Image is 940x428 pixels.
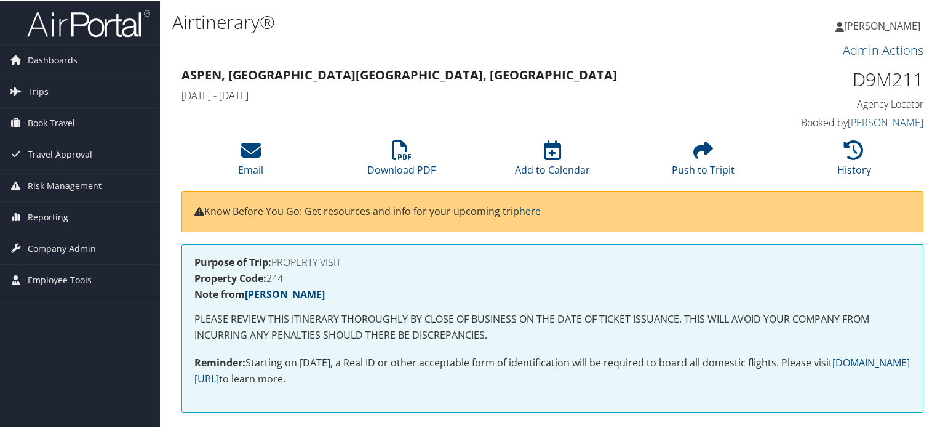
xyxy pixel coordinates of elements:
[752,115,923,128] h4: Booked by
[367,146,436,176] a: Download PDF
[28,138,92,169] span: Travel Approval
[752,65,923,91] h1: D9M211
[194,254,271,268] strong: Purpose of Trip:
[28,169,102,200] span: Risk Management
[194,355,245,368] strong: Reminder:
[848,115,923,128] a: [PERSON_NAME]
[27,8,150,37] img: airportal-logo.png
[519,203,541,217] a: here
[844,18,920,31] span: [PERSON_NAME]
[172,8,679,34] h1: Airtinerary®
[194,270,266,284] strong: Property Code:
[181,65,617,82] strong: Aspen, [GEOGRAPHIC_DATA] [GEOGRAPHIC_DATA], [GEOGRAPHIC_DATA]
[28,75,49,106] span: Trips
[238,146,263,176] a: Email
[245,286,325,300] a: [PERSON_NAME]
[515,146,590,176] a: Add to Calendar
[837,146,871,176] a: History
[28,107,75,137] span: Book Travel
[28,201,68,232] span: Reporting
[672,146,735,176] a: Push to Tripit
[194,355,910,384] a: [DOMAIN_NAME][URL]
[835,6,933,43] a: [PERSON_NAME]
[843,41,923,57] a: Admin Actions
[194,272,910,282] h4: 244
[194,354,910,386] p: Starting on [DATE], a Real ID or other acceptable form of identification will be required to boar...
[28,264,92,294] span: Employee Tools
[194,286,325,300] strong: Note from
[28,44,78,75] span: Dashboards
[181,87,733,101] h4: [DATE] - [DATE]
[194,203,910,219] p: Know Before You Go: Get resources and info for your upcoming trip
[194,310,910,342] p: PLEASE REVIEW THIS ITINERARY THOROUGHLY BY CLOSE OF BUSINESS ON THE DATE OF TICKET ISSUANCE. THIS...
[752,96,923,110] h4: Agency Locator
[28,232,96,263] span: Company Admin
[194,256,910,266] h4: PROPERTY VISIT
